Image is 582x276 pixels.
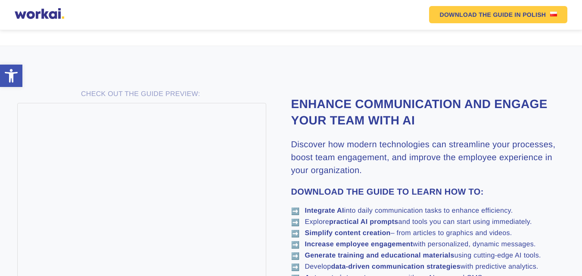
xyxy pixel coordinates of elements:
a: Terms of Use [84,96,124,104]
li: with personalized, dynamic messages. [291,241,565,248]
p: email messages [11,150,60,159]
strong: practical AI prompts [329,218,398,226]
strong: Generate training and educational materials [305,252,454,259]
strong: DOWNLOAD THE GUIDE TO LEARN HOW TO: [291,187,484,197]
a: Privacy Policy [136,96,177,104]
label: Please complete all required fields. [2,174,225,182]
span: ➡️ [291,207,300,216]
li: into daily communication tasks to enhance efficiency. [291,207,565,215]
h2: Enhance communication and engage your team with AI [291,96,565,129]
em: DOWNLOAD THE GUIDE [439,12,513,18]
span: ➡️ [291,241,300,249]
strong: Increase employee engagement [305,241,413,248]
a: DOWNLOAD THE GUIDEIN POLISHUS flag [429,6,567,23]
strong: Integrate AI [305,207,344,214]
strong: Simplify content creation [305,229,391,237]
input: email messages* [2,152,8,158]
label: Email must be formatted correctly. [2,63,225,71]
li: Develop with predictive analytics. [291,263,565,271]
li: Explore and tools you can start using immediately. [291,218,565,226]
li: using cutting-edge AI tools. [291,252,565,260]
span: ➡️ [291,263,300,272]
strong: data-driven communication strategies [331,263,460,270]
img: US flag [550,12,557,16]
label: Please complete this required field. [2,161,225,168]
span: ➡️ [291,218,300,227]
li: – from articles to graphics and videos. [291,229,565,237]
span: ➡️ [291,229,300,238]
p: CHECK OUT THE GUIDE PREVIEW: [17,89,264,99]
h3: Discover how modern technologies can streamline your processes, boost team engagement, and improv... [291,138,565,177]
span: ➡️ [291,252,300,260]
